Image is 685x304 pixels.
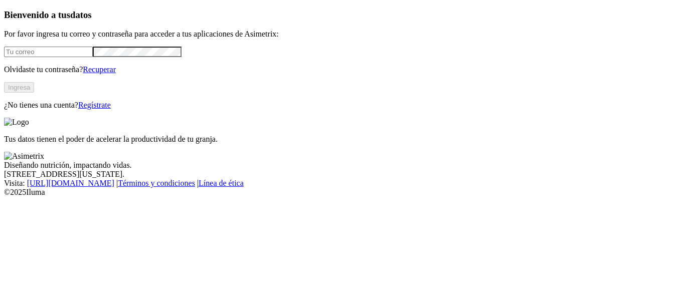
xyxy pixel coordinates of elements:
p: ¿No tienes una cuenta? [4,101,681,110]
a: Términos y condiciones [118,179,195,187]
a: Línea de ética [199,179,244,187]
p: Por favor ingresa tu correo y contraseña para acceder a tus aplicaciones de Asimetrix: [4,30,681,39]
div: Visita : | | [4,179,681,188]
h3: Bienvenido a tus [4,10,681,21]
button: Ingresa [4,82,34,93]
a: Regístrate [78,101,111,109]
div: Diseñando nutrición, impactando vidas. [4,161,681,170]
input: Tu correo [4,47,93,57]
img: Asimetrix [4,152,44,161]
p: Olvidaste tu contraseña? [4,65,681,74]
span: datos [70,10,92,20]
img: Logo [4,118,29,127]
p: Tus datos tienen el poder de acelerar la productividad de tu granja. [4,135,681,144]
div: [STREET_ADDRESS][US_STATE]. [4,170,681,179]
a: Recuperar [83,65,116,74]
a: [URL][DOMAIN_NAME] [27,179,114,187]
div: © 2025 Iluma [4,188,681,197]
